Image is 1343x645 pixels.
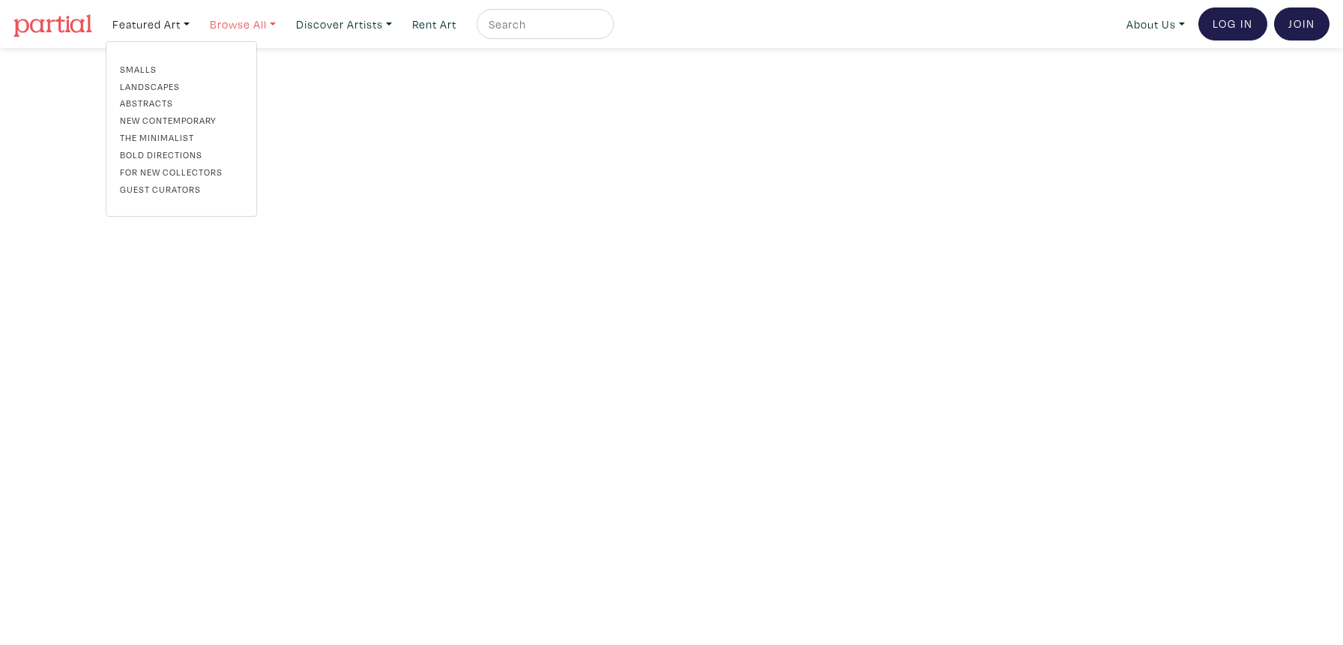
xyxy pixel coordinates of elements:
input: Search [487,15,600,34]
a: Abstracts [120,96,243,109]
a: Featured Art [106,9,196,40]
a: New Contemporary [120,113,243,127]
div: Featured Art [106,41,257,217]
a: Discover Artists [289,9,399,40]
a: Landscapes [120,79,243,93]
a: Bold Directions [120,148,243,161]
a: Rent Art [405,9,463,40]
a: Smalls [120,62,243,76]
a: About Us [1120,9,1192,40]
a: Join [1274,7,1330,40]
a: The Minimalist [120,130,243,144]
a: Guest Curators [120,182,243,196]
a: Browse All [203,9,283,40]
a: For New Collectors [120,165,243,178]
a: Log In [1198,7,1267,40]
